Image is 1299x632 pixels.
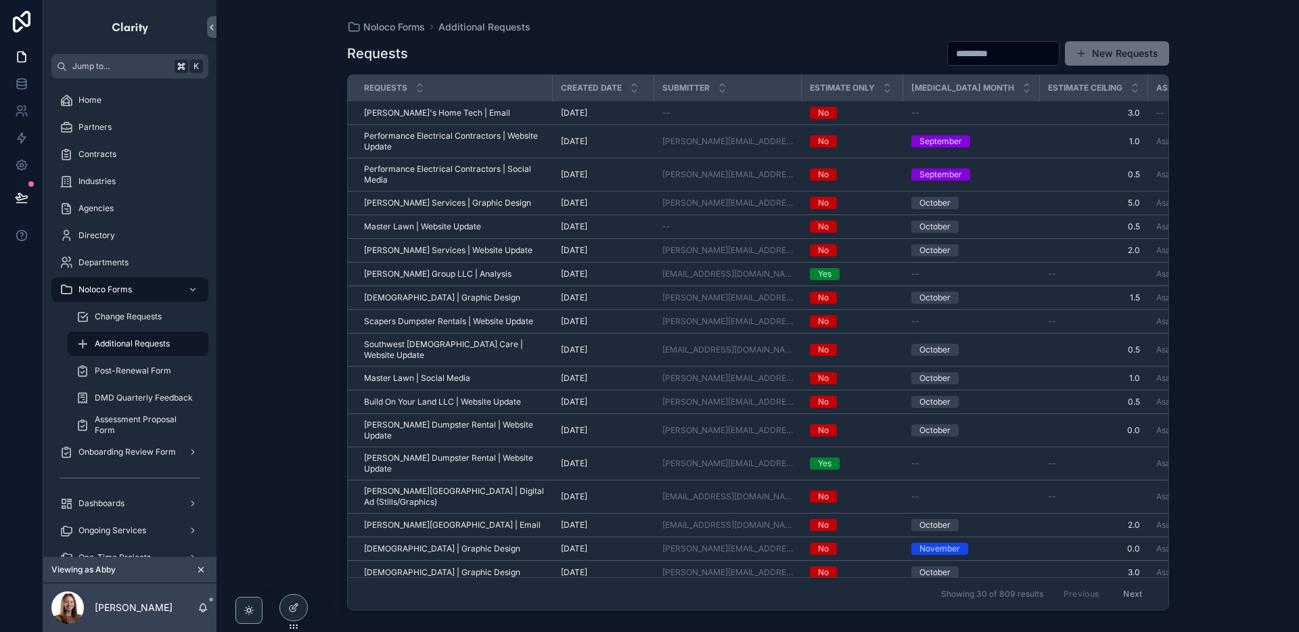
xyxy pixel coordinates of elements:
[818,107,829,119] div: No
[1048,269,1140,279] a: --
[662,520,794,531] a: [EMAIL_ADDRESS][DOMAIN_NAME]
[911,458,1032,469] a: --
[662,316,794,327] a: [PERSON_NAME][EMAIL_ADDRESS][DOMAIN_NAME]
[561,198,587,208] span: [DATE]
[561,169,646,180] a: [DATE]
[818,268,831,280] div: Yes
[364,221,545,232] a: Master Lawn | Website Update
[1048,491,1056,502] span: --
[662,373,794,384] a: [PERSON_NAME][EMAIL_ADDRESS][DOMAIN_NAME]
[95,338,170,349] span: Additional Requests
[662,344,794,355] a: [EMAIL_ADDRESS][DOMAIN_NAME]
[364,373,545,384] a: Master Lawn | Social Media
[919,519,951,531] div: October
[1156,169,1241,180] a: Asana Task
[1156,108,1164,118] span: --
[911,491,919,502] span: --
[1048,520,1140,531] span: 2.0
[68,386,208,410] a: DMD Quarterly Feedback
[662,269,794,279] a: [EMAIL_ADDRESS][DOMAIN_NAME]
[561,567,587,578] span: [DATE]
[1156,458,1241,469] a: Asana Task
[818,372,829,384] div: No
[78,149,116,160] span: Contracts
[1048,292,1140,303] span: 1.5
[561,245,646,256] a: [DATE]
[364,339,545,361] span: Southwest [DEMOGRAPHIC_DATA] Care | Website Update
[911,458,919,469] span: --
[51,277,208,302] a: Noloco Forms
[68,359,208,383] a: Post-Renewal Form
[1156,373,1200,383] a: Asana Task
[561,425,646,436] a: [DATE]
[561,458,646,469] a: [DATE]
[561,520,646,531] a: [DATE]
[561,221,587,232] span: [DATE]
[1156,245,1241,256] a: Asana Task
[919,344,951,356] div: October
[364,316,533,327] span: Scapers Dumpster Rentals | Website Update
[1048,221,1140,232] span: 0.5
[1065,41,1169,66] button: New Requests
[1156,543,1200,554] a: Asana Task
[662,458,794,469] a: [PERSON_NAME][EMAIL_ADDRESS][DOMAIN_NAME]
[561,169,587,180] span: [DATE]
[911,344,1032,356] a: October
[662,567,794,578] a: [PERSON_NAME][EMAIL_ADDRESS][DOMAIN_NAME]
[561,567,646,578] a: [DATE]
[1048,458,1056,469] span: --
[561,292,646,303] a: [DATE]
[1048,198,1140,208] a: 5.0
[364,83,407,93] span: Requests
[561,344,646,355] a: [DATE]
[364,245,532,256] span: [PERSON_NAME] Services | Website Update
[1156,221,1241,232] a: Asana Task
[561,136,587,147] span: [DATE]
[919,396,951,408] div: October
[662,221,794,232] a: --
[1156,567,1200,577] a: Asana Task
[810,168,895,181] a: No
[1048,425,1140,436] span: 0.0
[1156,269,1241,279] a: Asana Task
[364,373,470,384] span: Master Lawn | Social Media
[810,491,895,503] a: No
[561,108,646,118] a: [DATE]
[561,344,587,355] span: [DATE]
[810,221,895,233] a: No
[1156,292,1200,302] a: Asana Task
[561,491,587,502] span: [DATE]
[561,198,646,208] a: [DATE]
[51,196,208,221] a: Agencies
[662,292,794,303] a: [PERSON_NAME][EMAIL_ADDRESS][DOMAIN_NAME]
[561,221,646,232] a: [DATE]
[1156,373,1241,384] a: Asana Task
[561,108,587,118] span: [DATE]
[662,491,794,502] a: [EMAIL_ADDRESS][DOMAIN_NAME]
[919,244,951,256] div: October
[818,197,829,209] div: No
[911,543,1032,555] a: November
[561,316,587,327] span: [DATE]
[1156,567,1241,578] a: Asana Task
[911,292,1032,304] a: October
[364,198,531,208] span: [PERSON_NAME] Services | Graphic Design
[1156,397,1241,407] a: Asana Task
[1156,491,1241,502] a: Asana Task
[561,373,587,384] span: [DATE]
[364,453,545,474] span: [PERSON_NAME] Dumpster Rental | Website Update
[364,269,545,279] a: [PERSON_NAME] Group LLC | Analysis
[1048,108,1140,118] a: 3.0
[561,543,646,554] a: [DATE]
[95,311,162,322] span: Change Requests
[561,245,587,256] span: [DATE]
[1156,520,1241,531] a: Asana Task
[1156,543,1241,554] a: Asana Task
[662,425,794,436] a: [PERSON_NAME][EMAIL_ADDRESS][DOMAIN_NAME]
[1114,583,1152,604] button: Next
[1048,136,1140,147] span: 1.0
[1156,316,1241,327] a: Asana Task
